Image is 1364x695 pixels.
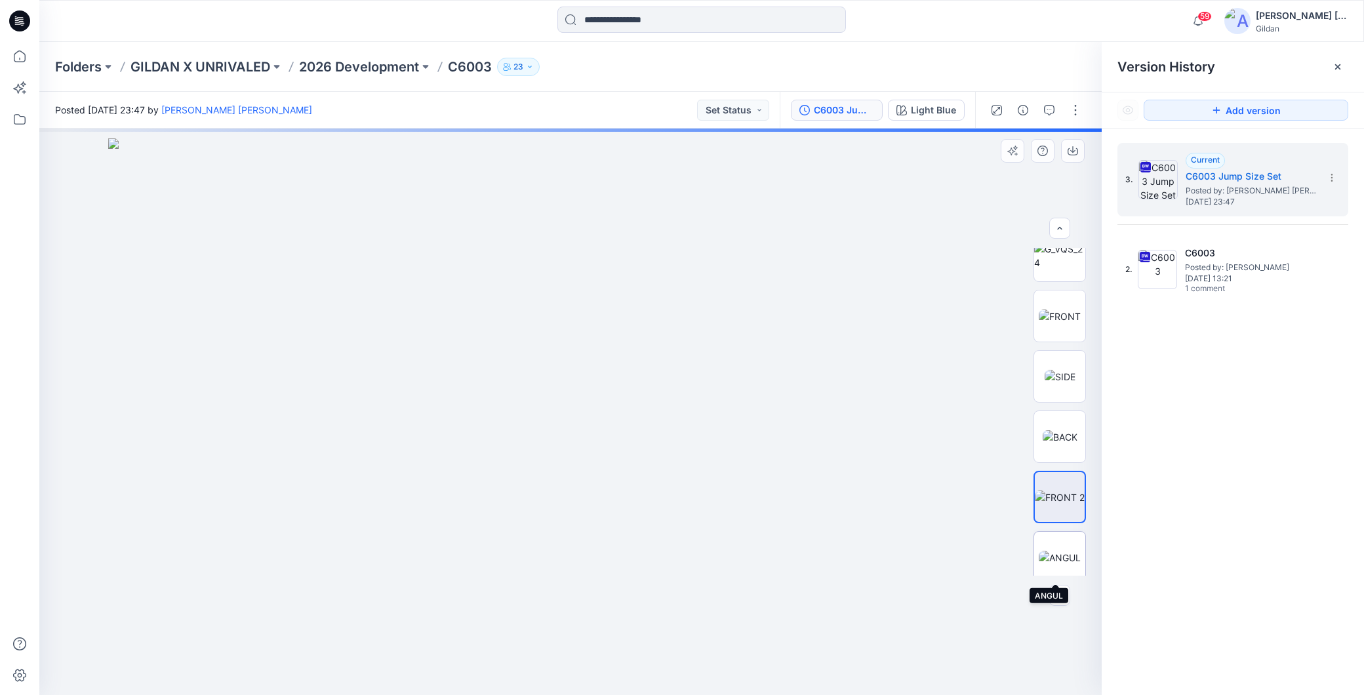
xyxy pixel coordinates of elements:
div: [PERSON_NAME] [PERSON_NAME] [1256,8,1348,24]
a: [PERSON_NAME] [PERSON_NAME] [161,104,312,115]
h5: C6003 [1185,245,1316,261]
p: C6003 [448,58,492,76]
span: Posted by: Sara Hernandez [1185,261,1316,274]
img: FRONT 2 [1035,490,1085,504]
span: 2. [1125,264,1133,275]
button: Show Hidden Versions [1117,100,1138,121]
div: Gildan [1256,24,1348,33]
span: 59 [1197,11,1212,22]
a: GILDAN X UNRIVALED [130,58,270,76]
span: Version History [1117,59,1215,75]
img: C6003 [1138,250,1177,289]
div: Light Blue [911,103,956,117]
span: Posted [DATE] 23:47 by [55,103,312,117]
span: [DATE] 13:21 [1185,274,1316,283]
span: 3. [1125,174,1133,186]
img: eyJhbGciOiJIUzI1NiIsImtpZCI6IjAiLCJzbHQiOiJzZXMiLCJ0eXAiOiJKV1QifQ.eyJkYXRhIjp7InR5cGUiOiJzdG9yYW... [108,138,1033,695]
button: 23 [497,58,540,76]
span: Current [1191,155,1220,165]
a: 2026 Development [299,58,419,76]
button: Add version [1144,100,1348,121]
img: BACK [1043,430,1077,444]
img: FRONT [1039,309,1081,323]
span: [DATE] 23:47 [1186,197,1317,207]
img: avatar [1224,8,1251,34]
button: Close [1333,62,1343,72]
span: Posted by: Ruby Arnaldo Alcantara [1186,184,1317,197]
span: 1 comment [1185,284,1277,294]
img: ANGUL [1039,551,1081,565]
div: C6003 Jump Size Set [814,103,874,117]
a: Folders [55,58,102,76]
img: G_VQS_24 [1034,242,1085,269]
button: C6003 Jump Size Set [791,100,883,121]
p: 23 [513,60,523,74]
h5: C6003 Jump Size Set [1186,169,1317,184]
button: Details [1013,100,1033,121]
img: C6003 Jump Size Set [1138,160,1178,199]
button: Light Blue [888,100,965,121]
img: SIDE [1045,370,1075,384]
